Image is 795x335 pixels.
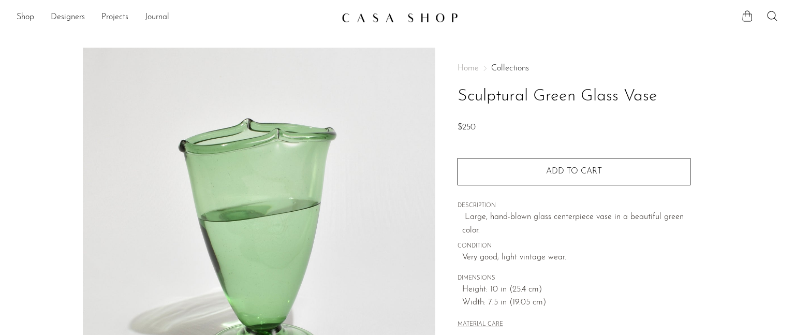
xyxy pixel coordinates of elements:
[17,9,333,26] nav: Desktop navigation
[458,158,690,185] button: Add to cart
[462,296,690,310] span: Width: 7.5 in (19.05 cm)
[546,167,602,176] span: Add to cart
[51,11,85,24] a: Designers
[458,83,690,110] h1: Sculptural Green Glass Vase
[458,201,690,211] span: DESCRIPTION
[101,11,128,24] a: Projects
[491,64,529,72] a: Collections
[458,64,479,72] span: Home
[145,11,169,24] a: Journal
[458,274,690,283] span: DIMENSIONS
[462,211,690,237] p: Large, hand-blown glass centerpiece vase in a beautiful green color.
[458,321,503,329] button: MATERIAL CARE
[458,123,476,132] span: $250
[462,283,690,297] span: Height: 10 in (25.4 cm)
[17,11,34,24] a: Shop
[458,242,690,251] span: CONDITION
[458,64,690,72] nav: Breadcrumbs
[462,251,690,265] span: Very good; light vintage wear.
[17,9,333,26] ul: NEW HEADER MENU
